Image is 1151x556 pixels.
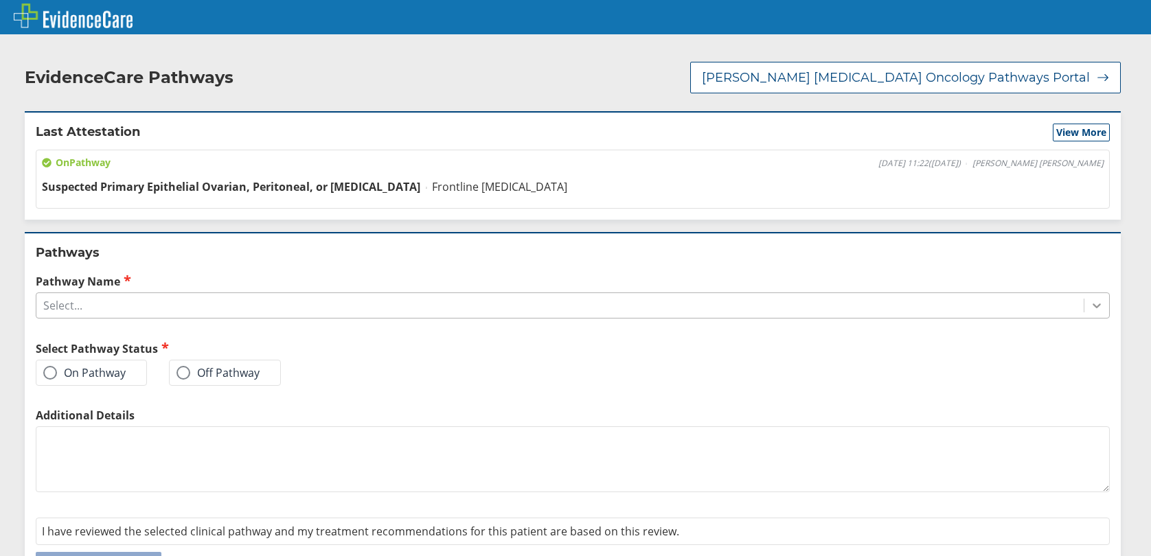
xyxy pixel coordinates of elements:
[43,298,82,313] div: Select...
[36,244,1110,261] h2: Pathways
[690,62,1121,93] button: [PERSON_NAME] [MEDICAL_DATA] Oncology Pathways Portal
[36,408,1110,423] label: Additional Details
[176,366,260,380] label: Off Pathway
[25,67,233,88] h2: EvidenceCare Pathways
[42,524,679,539] span: I have reviewed the selected clinical pathway and my treatment recommendations for this patient a...
[878,158,961,169] span: [DATE] 11:22 ( [DATE] )
[36,340,567,356] h2: Select Pathway Status
[43,366,126,380] label: On Pathway
[36,124,140,141] h2: Last Attestation
[14,3,133,28] img: EvidenceCare
[36,273,1110,289] label: Pathway Name
[432,179,567,194] span: Frontline [MEDICAL_DATA]
[702,69,1090,86] span: [PERSON_NAME] [MEDICAL_DATA] Oncology Pathways Portal
[1053,124,1110,141] button: View More
[972,158,1104,169] span: [PERSON_NAME] [PERSON_NAME]
[1056,126,1106,139] span: View More
[42,179,420,194] span: Suspected Primary Epithelial Ovarian, Peritoneal, or [MEDICAL_DATA]
[42,156,111,170] span: On Pathway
